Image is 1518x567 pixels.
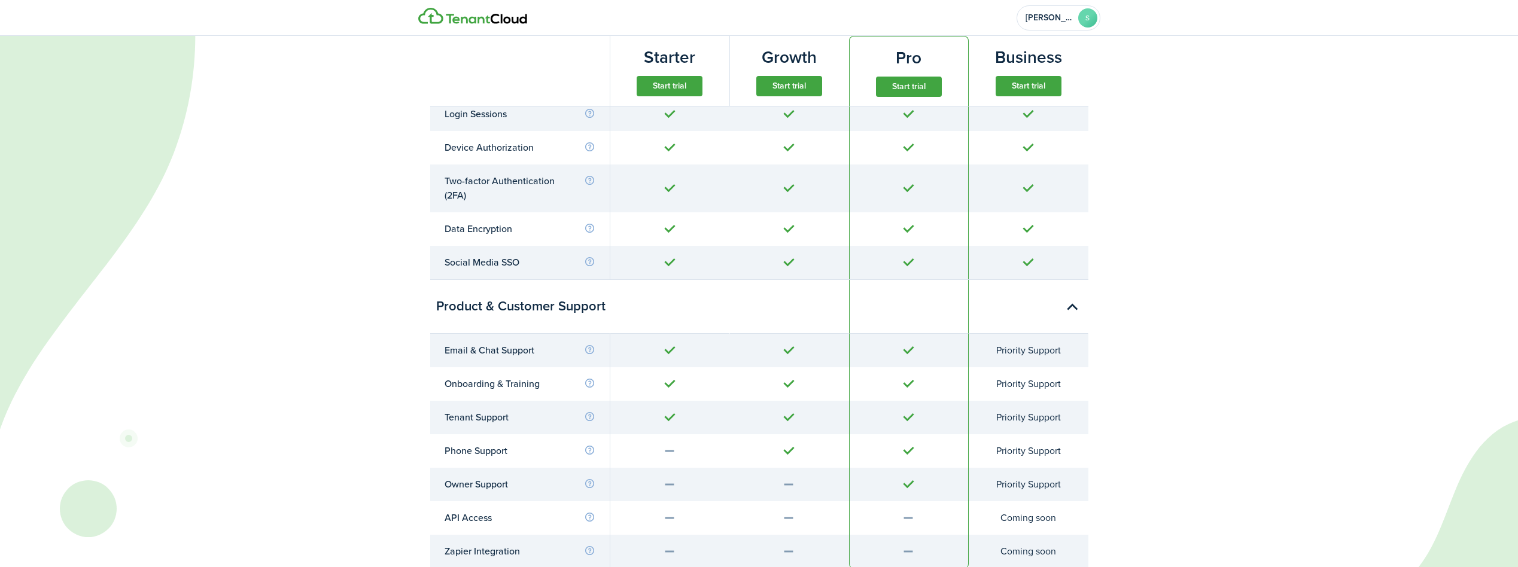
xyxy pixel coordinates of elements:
div: Zapier Integration [445,544,595,559]
div: Email & Chat Support [445,343,595,358]
button: Toggle accordion [1059,294,1085,320]
div: Priority Support [983,343,1074,358]
subscription-pricing-card-title: Business [995,45,1062,70]
div: Priority Support [983,444,1074,458]
button: Start trial [996,76,1061,96]
div: Tenant Support [445,410,595,425]
span: Scott [1026,14,1073,22]
div: Product & Customer Support [430,280,610,334]
table: Toggle accordion [430,97,1088,280]
div: Login Sessions [445,107,595,121]
img: Logo [418,8,527,25]
button: Open menu [1017,5,1100,31]
div: Owner Support [445,477,595,492]
div: Social Media SSO [445,255,595,270]
div: Coming soon [983,511,1074,525]
div: Priority Support [983,377,1074,391]
div: Data Encryption [445,222,595,236]
div: Priority Support [983,410,1074,425]
div: Two-factor Authentication (2FA) [445,174,595,203]
div: Onboarding & Training [445,377,595,391]
button: Start trial [756,76,822,96]
subscription-pricing-card-title: Starter [644,45,695,70]
avatar-text: S [1078,8,1097,28]
div: Priority Support [983,477,1074,492]
div: API Access [445,511,595,525]
div: Coming soon [983,544,1074,559]
div: Phone Support [445,444,595,458]
button: Start trial [637,76,702,96]
button: Start trial [876,77,942,97]
subscription-pricing-card-title: Growth [762,45,817,70]
div: Device Authorization [445,141,595,155]
subscription-pricing-card-title: Pro [896,45,921,71]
